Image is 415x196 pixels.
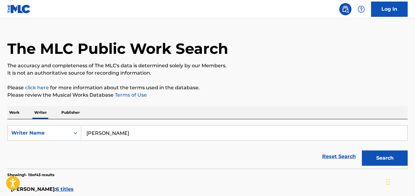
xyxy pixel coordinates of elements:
img: search [342,6,349,13]
p: It is not an authoritative source for recording information. [7,69,408,77]
p: Please review the Musical Works Database [7,91,408,99]
p: Please for more information about the terms used in the database. [7,84,408,91]
p: The accuracy and completeness of The MLC's data is determined solely by our Members. [7,62,408,69]
a: Public Search [339,3,351,15]
form: Search Form [7,125,408,169]
a: Reset Search [319,150,359,163]
a: click here [25,85,49,91]
a: Terms of Use [114,92,147,98]
p: Publisher [60,106,82,119]
button: Search [362,150,408,166]
img: MLC Logo [7,5,31,13]
p: Work [7,106,21,119]
span: [PERSON_NAME] : [11,186,56,192]
div: Help [355,3,367,15]
div: Writer Name [11,129,66,137]
p: Writer [32,106,49,119]
div: Drag [386,173,390,191]
a: Log In [371,2,408,17]
p: Showing 1 - 10 of 43 results [7,172,54,178]
img: help [358,6,365,13]
iframe: Chat Widget [384,167,415,196]
h1: The MLC Public Work Search [7,39,228,58]
span: 6 titles [56,186,74,192]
